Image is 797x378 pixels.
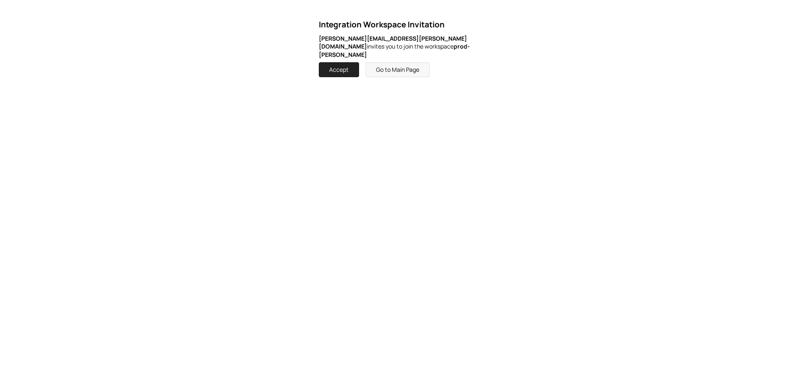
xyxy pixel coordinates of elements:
[319,42,470,59] strong: prod-[PERSON_NAME]
[366,62,430,77] button: Go to Main Page
[319,34,478,59] p: invites you to join the workspace
[319,34,467,51] strong: [PERSON_NAME][EMAIL_ADDRESS][PERSON_NAME][DOMAIN_NAME]
[319,20,478,29] h2: Integration Workspace Invitation
[319,62,359,77] button: Accept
